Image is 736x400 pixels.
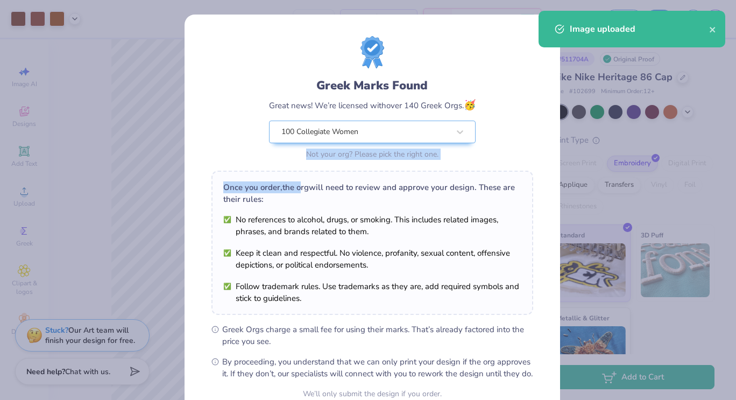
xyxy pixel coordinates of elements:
[464,99,476,111] span: 🥳
[223,247,521,271] li: Keep it clean and respectful. No violence, profanity, sexual content, offensive depictions, or po...
[223,280,521,304] li: Follow trademark rules. Use trademarks as they are, add required symbols and stick to guidelines.
[360,36,384,68] img: license-marks-badge.png
[269,77,476,94] div: Greek Marks Found
[223,214,521,237] li: No references to alcohol, drugs, or smoking. This includes related images, phrases, and brands re...
[222,356,533,380] span: By proceeding, you understand that we can only print your design if the org approves it. If they ...
[269,98,476,113] div: Great news! We’re licensed with over 140 Greek Orgs.
[223,181,521,205] div: Once you order, the org will need to review and approve your design. These are their rules:
[303,388,442,399] div: We’ll only submit the design if you order.
[570,23,709,36] div: Image uploaded
[709,23,717,36] button: close
[222,324,533,347] span: Greek Orgs charge a small fee for using their marks. That’s already factored into the price you see.
[269,149,476,160] div: Not your org? Please pick the right one.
